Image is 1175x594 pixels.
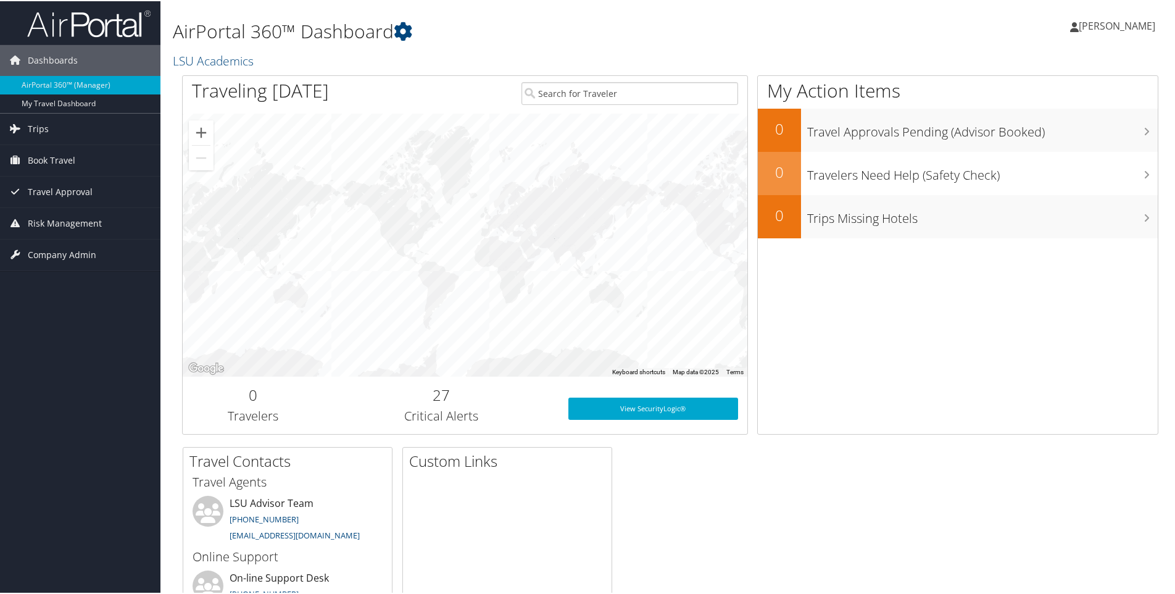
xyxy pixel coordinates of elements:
h2: 0 [192,383,315,404]
a: LSU Academics [173,51,257,68]
h3: Travelers Need Help (Safety Check) [807,159,1158,183]
h3: Online Support [193,547,383,564]
a: View SecurityLogic® [568,396,738,419]
h3: Travel Agents [193,472,383,490]
a: [PERSON_NAME] [1070,6,1168,43]
span: Map data ©2025 [673,367,719,374]
h2: 0 [758,161,801,182]
h2: 0 [758,204,801,225]
h1: Traveling [DATE] [192,77,329,102]
a: Open this area in Google Maps (opens a new window) [186,359,226,375]
span: Travel Approval [28,175,93,206]
button: Keyboard shortcuts [612,367,665,375]
span: Dashboards [28,44,78,75]
button: Zoom out [189,144,214,169]
h1: AirPortal 360™ Dashboard [173,17,836,43]
li: LSU Advisor Team [186,495,389,545]
button: Zoom in [189,119,214,144]
a: Terms (opens in new tab) [726,367,744,374]
h3: Critical Alerts [333,406,550,424]
span: [PERSON_NAME] [1079,18,1155,31]
h2: 27 [333,383,550,404]
h2: Travel Contacts [189,450,392,471]
a: [PHONE_NUMBER] [230,512,299,524]
h2: 0 [758,117,801,138]
span: Trips [28,112,49,143]
img: Google [186,359,226,375]
h1: My Action Items [758,77,1158,102]
a: 0Travel Approvals Pending (Advisor Booked) [758,107,1158,151]
h2: Custom Links [409,450,612,471]
span: Company Admin [28,238,96,269]
a: 0Travelers Need Help (Safety Check) [758,151,1158,194]
a: 0Trips Missing Hotels [758,194,1158,237]
span: Book Travel [28,144,75,175]
a: [EMAIL_ADDRESS][DOMAIN_NAME] [230,529,360,540]
img: airportal-logo.png [27,8,151,37]
h3: Travel Approvals Pending (Advisor Booked) [807,116,1158,140]
span: Risk Management [28,207,102,238]
input: Search for Traveler [521,81,738,104]
h3: Travelers [192,406,315,424]
h3: Trips Missing Hotels [807,203,1158,226]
